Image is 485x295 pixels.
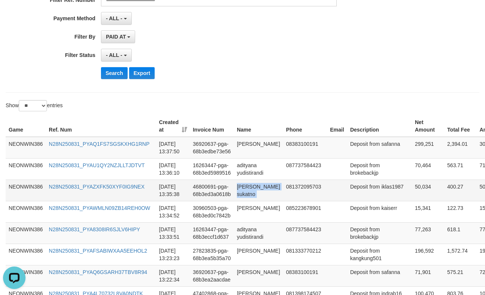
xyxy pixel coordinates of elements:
[347,115,412,137] th: Description
[412,158,444,180] td: 70,464
[6,158,46,180] td: NEONWIN386
[156,115,190,137] th: Created at: activate to sort column ascending
[49,248,147,254] a: N28N250831_PYAFSABIWXAA5EEHOL2
[6,222,46,244] td: NEONWIN386
[190,180,234,201] td: 46800691-pga-68b3ed3a0618b
[3,3,26,25] button: Open LiveChat chat widget
[106,34,126,40] span: PAID AT
[106,15,122,21] span: - ALL -
[234,222,283,244] td: adityana yudistirandi
[347,244,412,265] td: Deposit from kangkung501
[101,67,128,79] button: Search
[156,201,190,222] td: [DATE] 13:34:52
[283,137,327,159] td: 08383100191
[347,222,412,244] td: Deposit from brokebackjp
[347,180,412,201] td: Deposit from iklas1987
[412,222,444,244] td: 77,263
[283,158,327,180] td: 087737584423
[347,137,412,159] td: Deposit from safanna
[412,244,444,265] td: 196,592
[190,265,234,286] td: 36920637-pga-68b3ea2aacdae
[156,222,190,244] td: [DATE] 13:33:51
[444,244,476,265] td: 1,572.74
[46,115,156,137] th: Ref. Num
[283,265,327,286] td: 08383100191
[234,115,283,137] th: Name
[283,115,327,137] th: Phone
[49,226,140,232] a: N28N250831_PYA8308IR6SJLV6HIPY
[444,137,476,159] td: 2,394.01
[106,52,122,58] span: - ALL -
[6,100,63,111] label: Show entries
[234,137,283,159] td: [PERSON_NAME]
[412,265,444,286] td: 71,901
[190,222,234,244] td: 16263447-pga-68b3eccf1d637
[190,244,234,265] td: 27823835-pga-68b3ea5b35a70
[49,269,147,275] a: N28N250831_PYAQ6GSARH37TBV8R94
[190,158,234,180] td: 16263447-pga-68b3ed5989516
[101,30,135,43] button: PAID AT
[444,265,476,286] td: 575.21
[49,184,145,190] a: N28N250831_PYAZXFK50XYF0IG9NEX
[190,137,234,159] td: 36920637-pga-68b3edbe73e56
[234,265,283,286] td: [PERSON_NAME]
[190,115,234,137] th: Invoice Num
[234,180,283,201] td: [PERSON_NAME] sukatno
[412,137,444,159] td: 299,251
[129,67,155,79] button: Export
[156,158,190,180] td: [DATE] 13:36:10
[49,205,150,211] a: N28N250831_PYAWMLN09ZB14REH0OW
[283,244,327,265] td: 081333770212
[49,141,149,147] a: N28N250831_PYAQ1FS7SGSKXHG1RNP
[6,244,46,265] td: NEONWIN386
[444,158,476,180] td: 563.71
[327,115,347,137] th: Email
[444,201,476,222] td: 122.73
[444,180,476,201] td: 400.27
[234,201,283,222] td: [PERSON_NAME]
[6,115,46,137] th: Game
[347,265,412,286] td: Deposit from safanna
[283,180,327,201] td: 081372095703
[283,222,327,244] td: 087737584423
[156,180,190,201] td: [DATE] 13:35:38
[19,100,47,111] select: Showentries
[6,180,46,201] td: NEONWIN386
[156,265,190,286] td: [DATE] 13:22:34
[412,115,444,137] th: Net Amount
[444,222,476,244] td: 618.1
[6,137,46,159] td: NEONWIN386
[234,244,283,265] td: [PERSON_NAME]
[156,244,190,265] td: [DATE] 13:23:23
[412,180,444,201] td: 50,034
[156,137,190,159] td: [DATE] 13:37:50
[101,49,131,61] button: - ALL -
[234,158,283,180] td: adityana yudistirandi
[347,201,412,222] td: Deposit from kaiserr
[283,201,327,222] td: 085223678901
[412,201,444,222] td: 15,341
[49,162,145,168] a: N28N250831_PYAU1QY2NZJLLTJDTVT
[6,201,46,222] td: NEONWIN386
[101,12,131,25] button: - ALL -
[444,115,476,137] th: Total Fee
[347,158,412,180] td: Deposit from brokebackjp
[190,201,234,222] td: 30960503-pga-68b3ed0c7842b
